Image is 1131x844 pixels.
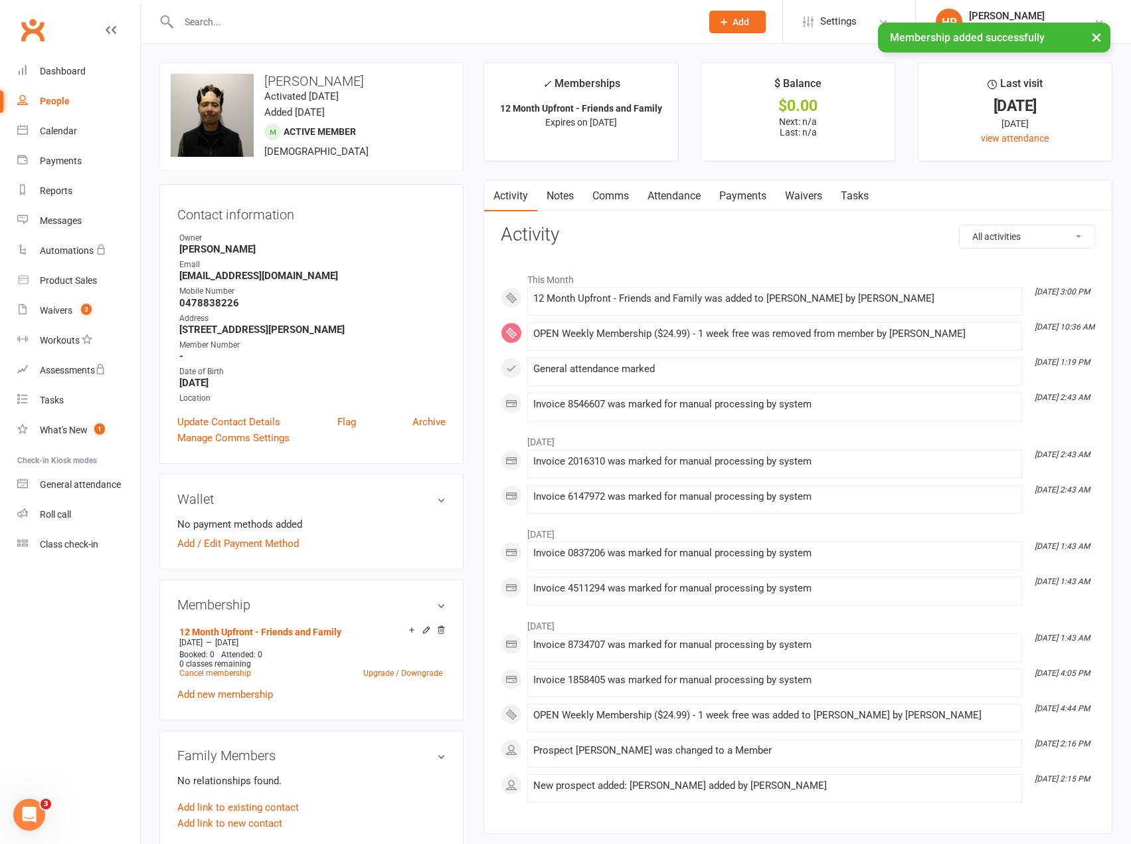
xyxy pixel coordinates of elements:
i: ✓ [543,78,551,90]
span: Add [733,17,749,27]
img: image1749367449.png [171,74,254,157]
time: Added [DATE] [264,106,325,118]
a: Manage Comms Settings [177,430,290,446]
div: Invoice 8546607 was marked for manual processing by system [533,399,1016,410]
div: Tasks [40,395,64,405]
strong: - [179,350,446,362]
i: [DATE] 2:43 AM [1035,485,1090,494]
li: This Month [501,266,1095,287]
div: What's New [40,425,88,435]
div: HP [936,9,962,35]
div: People [40,96,70,106]
div: Assessments [40,365,106,375]
div: Membership added successfully [878,23,1110,53]
input: Search... [175,13,692,31]
div: General attendance [40,479,121,490]
div: [DATE] [930,99,1100,113]
div: New prospect added: [PERSON_NAME] added by [PERSON_NAME] [533,780,1016,791]
span: 1 [94,423,105,435]
div: Invoice 4511294 was marked for manual processing by system [533,583,1016,594]
span: [DEMOGRAPHIC_DATA] [264,146,369,158]
div: Workouts [40,335,80,346]
i: [DATE] 1:43 AM [1035,633,1090,643]
a: Workouts [17,326,140,356]
i: [DATE] 4:05 PM [1035,669,1090,678]
div: — [176,637,446,648]
a: Automations [17,236,140,266]
div: $0.00 [713,99,883,113]
div: Email [179,259,446,271]
p: Next: n/a Last: n/a [713,116,883,138]
a: Assessments [17,356,140,385]
div: Member Number [179,339,446,352]
div: Invoice 1858405 was marked for manual processing by system [533,675,1016,686]
span: [DATE] [179,638,203,647]
a: Archive [412,414,446,430]
div: General attendance marked [533,364,1016,375]
a: Payments [710,181,776,211]
span: Booked: 0 [179,650,215,659]
a: Add new membership [177,688,273,700]
span: Settings [820,7,857,37]
a: Tasks [17,385,140,415]
a: Tasks [831,181,878,211]
div: Messages [40,215,82,226]
div: Prospect [PERSON_NAME] was changed to a Member [533,745,1016,756]
strong: [DATE] [179,377,446,389]
div: 12 Month Upfront - Friends and Family was added to [PERSON_NAME] by [PERSON_NAME] [533,293,1016,304]
div: Roll call [40,509,71,520]
time: Activated [DATE] [264,90,339,102]
div: [PERSON_NAME] [969,10,1094,22]
div: Invoice 6147972 was marked for manual processing by system [533,491,1016,502]
strong: [PERSON_NAME] [179,243,446,255]
h3: Family Members [177,748,446,763]
a: Clubworx [16,13,49,47]
span: Active member [284,126,356,137]
span: Expires on [DATE] [545,117,617,128]
a: Roll call [17,500,140,530]
i: [DATE] 2:43 AM [1035,393,1090,402]
li: [DATE] [501,520,1095,542]
a: Messages [17,206,140,236]
a: Activity [484,181,537,211]
i: [DATE] 4:44 PM [1035,704,1090,713]
p: No relationships found. [177,773,446,789]
div: Mobile Number [179,285,446,298]
a: Upgrade / Downgrade [363,669,442,678]
div: Calendar [40,126,77,136]
strong: [EMAIL_ADDRESS][DOMAIN_NAME] [179,270,446,282]
div: Product Sales [40,275,97,286]
h3: [PERSON_NAME] [171,74,452,88]
i: [DATE] 1:19 PM [1035,358,1090,367]
a: Add link to new contact [177,815,282,831]
a: Waivers [776,181,831,211]
div: Reports [40,185,72,196]
a: Update Contact Details [177,414,280,430]
a: Product Sales [17,266,140,296]
li: [DATE] [501,612,1095,633]
div: Invoice 8734707 was marked for manual processing by system [533,639,1016,651]
div: [DATE] [930,116,1100,131]
div: Address [179,312,446,325]
div: OPEN Weekly Membership ($24.99) - 1 week free was added to [PERSON_NAME] by [PERSON_NAME] [533,710,1016,721]
span: 0 classes remaining [179,659,251,669]
button: × [1085,23,1108,51]
div: Date of Birth [179,366,446,378]
strong: 12 Month Upfront - Friends and Family [500,103,662,114]
a: Add link to existing contact [177,799,299,815]
a: Add / Edit Payment Method [177,536,299,552]
i: [DATE] 1:43 AM [1035,577,1090,586]
a: Dashboard [17,56,140,86]
div: Waivers [40,305,72,316]
a: Calendar [17,116,140,146]
h3: Contact information [177,202,446,222]
div: Owner [179,232,446,245]
a: What's New1 [17,415,140,445]
a: People [17,86,140,116]
a: Payments [17,146,140,176]
i: [DATE] 2:43 AM [1035,450,1090,459]
div: $ Balance [774,75,822,99]
i: [DATE] 3:00 PM [1035,287,1090,296]
a: Flag [337,414,356,430]
li: [DATE] [501,428,1095,449]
